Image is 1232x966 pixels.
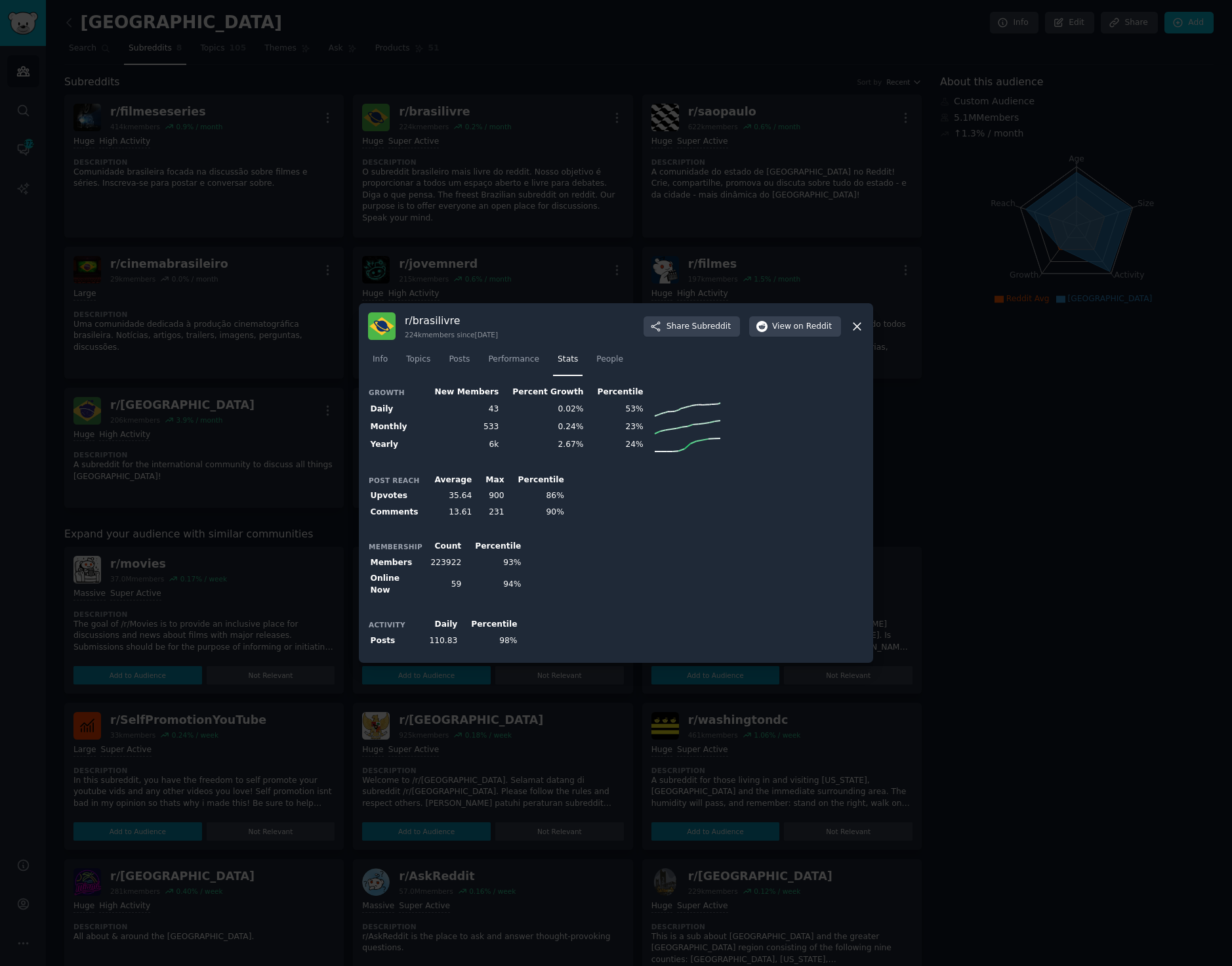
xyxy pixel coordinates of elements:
td: 2.67% [501,436,586,453]
th: Percentile [506,472,566,488]
th: Online Now [368,571,423,598]
a: Performance [483,349,544,376]
th: Members [368,555,423,571]
th: Posts [368,633,423,649]
td: 23% [586,418,646,436]
button: ShareSubreddit [644,316,740,337]
th: Average [423,472,474,488]
td: 231 [474,504,506,520]
th: New Members [423,385,501,401]
td: 0.24% [501,418,586,436]
td: 110.83 [423,633,460,649]
th: Percent Growth [501,385,586,401]
img: brasilivre [368,312,396,340]
td: 6k [423,436,501,453]
span: on Reddit [794,321,832,333]
a: People [592,349,628,376]
td: 53% [586,400,646,418]
th: Count [423,539,464,555]
td: 90% [506,504,566,520]
th: Daily [368,400,423,418]
span: Stats [558,354,578,366]
td: 13.61 [423,504,474,520]
div: 224k members since [DATE] [405,330,498,339]
a: Posts [444,349,474,376]
th: Percentile [460,617,520,633]
span: Performance [488,354,539,366]
h3: Activity [369,620,422,629]
th: Upvotes [368,488,423,505]
td: 86% [506,488,566,505]
th: Comments [368,504,423,520]
td: 223922 [423,555,464,571]
th: Percentile [464,539,524,555]
td: 98% [460,633,520,649]
button: Viewon Reddit [749,316,841,337]
span: View [772,321,832,333]
a: Info [368,349,392,376]
h3: Membership [369,542,422,551]
td: 93% [464,555,524,571]
th: Max [474,472,506,488]
td: 533 [423,418,501,436]
td: 43 [423,400,501,418]
th: Yearly [368,436,423,453]
th: Monthly [368,418,423,436]
td: 35.64 [423,488,474,505]
span: Posts [449,354,470,366]
h3: Growth [369,388,422,397]
a: Topics [401,349,435,376]
span: Info [373,354,388,366]
td: 94% [464,571,524,598]
span: Subreddit [692,321,731,333]
h3: Post Reach [369,476,422,485]
th: Daily [423,617,460,633]
span: People [596,354,623,366]
span: Share [667,321,731,333]
td: 900 [474,488,506,505]
td: 59 [423,571,464,598]
td: 24% [586,436,646,453]
h3: r/ brasilivre [405,314,498,327]
th: Percentile [586,385,646,401]
td: 0.02% [501,400,586,418]
span: Topics [406,354,430,366]
a: Stats [553,349,583,376]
